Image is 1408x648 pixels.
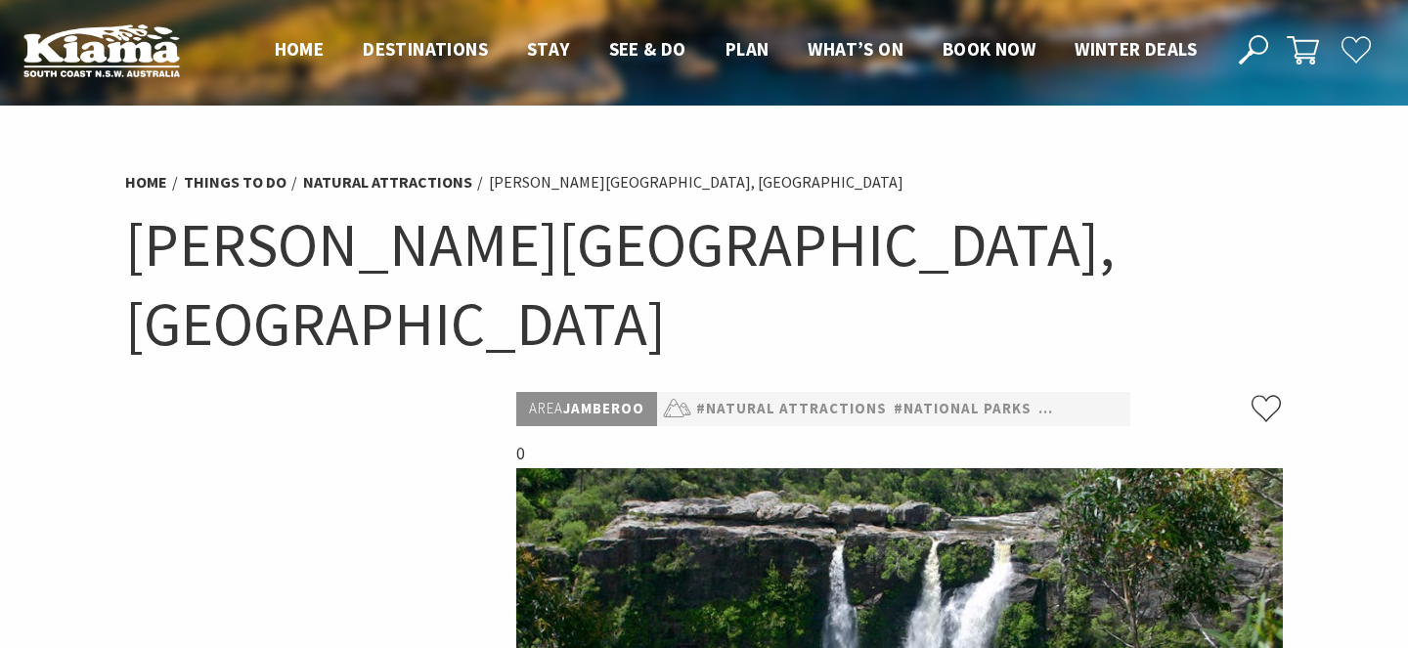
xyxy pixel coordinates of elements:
[23,23,180,77] img: Kiama Logo
[609,37,686,61] span: See & Do
[943,37,1035,61] span: Book now
[943,37,1035,63] a: Book now
[609,37,686,63] a: See & Do
[184,172,286,193] a: Things To Do
[808,37,903,63] a: What’s On
[1075,37,1197,61] span: Winter Deals
[696,397,887,421] a: #Natural Attractions
[125,172,167,193] a: Home
[516,392,657,426] p: Jamberoo
[489,170,903,195] li: [PERSON_NAME][GEOGRAPHIC_DATA], [GEOGRAPHIC_DATA]
[275,37,325,63] a: Home
[529,399,563,417] span: Area
[527,37,570,63] a: Stay
[1038,397,1163,421] a: #Nature Walks
[363,37,488,63] a: Destinations
[1075,37,1197,63] a: Winter Deals
[275,37,325,61] span: Home
[726,37,770,63] a: Plan
[808,37,903,61] span: What’s On
[125,205,1283,363] h1: [PERSON_NAME][GEOGRAPHIC_DATA], [GEOGRAPHIC_DATA]
[363,37,488,61] span: Destinations
[255,34,1216,66] nav: Main Menu
[303,172,472,193] a: Natural Attractions
[527,37,570,61] span: Stay
[894,397,1032,421] a: #National Parks
[726,37,770,61] span: Plan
